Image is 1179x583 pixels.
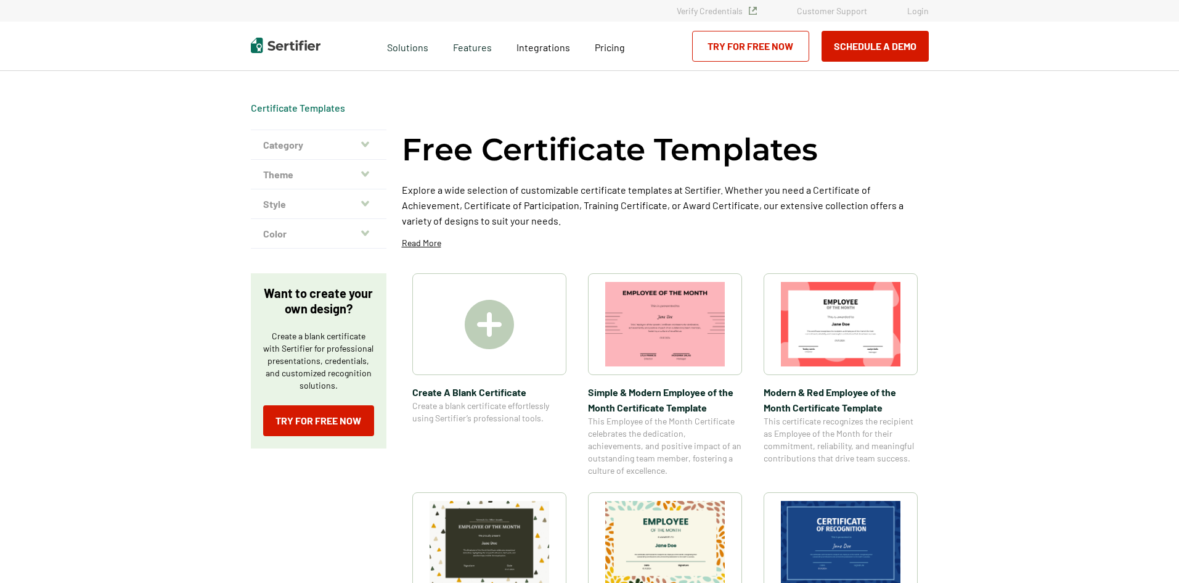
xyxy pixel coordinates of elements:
[465,300,514,349] img: Create A Blank Certificate
[595,41,625,53] span: Pricing
[677,6,757,16] a: Verify Credentials
[605,282,725,366] img: Simple & Modern Employee of the Month Certificate Template
[251,160,386,189] button: Theme
[412,384,566,400] span: Create A Blank Certificate
[251,219,386,249] button: Color
[263,405,374,436] a: Try for Free Now
[251,102,345,114] div: Breadcrumb
[251,102,345,114] a: Certificate Templates
[402,237,441,249] p: Read More
[402,130,818,170] h1: Free Certificate Templates
[453,38,492,54] span: Features
[781,282,900,366] img: Modern & Red Employee of the Month Certificate Template
[263,330,374,392] p: Create a blank certificate with Sertifier for professional presentations, credentials, and custom...
[588,415,742,477] span: This Employee of the Month Certificate celebrates the dedication, achievements, and positive impa...
[263,286,374,316] p: Want to create your own design?
[516,41,570,53] span: Integrations
[588,273,742,477] a: Simple & Modern Employee of the Month Certificate TemplateSimple & Modern Employee of the Month C...
[797,6,867,16] a: Customer Support
[764,384,918,415] span: Modern & Red Employee of the Month Certificate Template
[251,189,386,219] button: Style
[402,182,929,228] p: Explore a wide selection of customizable certificate templates at Sertifier. Whether you need a C...
[412,400,566,424] span: Create a blank certificate effortlessly using Sertifier’s professional tools.
[251,130,386,160] button: Category
[595,38,625,54] a: Pricing
[907,6,929,16] a: Login
[251,102,345,114] span: Certificate Templates
[692,31,809,62] a: Try for Free Now
[764,415,918,465] span: This certificate recognizes the recipient as Employee of the Month for their commitment, reliabil...
[749,7,757,15] img: Verified
[251,38,320,53] img: Sertifier | Digital Credentialing Platform
[516,38,570,54] a: Integrations
[764,273,918,477] a: Modern & Red Employee of the Month Certificate TemplateModern & Red Employee of the Month Certifi...
[588,384,742,415] span: Simple & Modern Employee of the Month Certificate Template
[387,38,428,54] span: Solutions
